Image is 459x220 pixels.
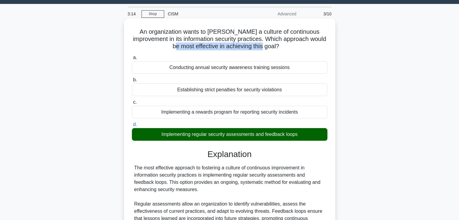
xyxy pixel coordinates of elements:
[300,8,335,20] div: 3/10
[132,106,327,118] div: Implementing a rewards program for reporting security incidents
[131,28,328,50] h5: An organization wants to [PERSON_NAME] a culture of continuous improvement in its information sec...
[133,77,137,82] span: b.
[133,99,137,105] span: c.
[132,83,327,96] div: Establishing strict penalties for security violations
[164,8,247,20] div: CISM
[247,8,300,20] div: Advanced
[132,128,327,141] div: Implementing regular security assessments and feedback loops
[142,10,164,18] a: Stop
[133,122,137,127] span: d.
[135,149,324,159] h3: Explanation
[133,55,137,60] span: a.
[124,8,142,20] div: 3:14
[132,61,327,74] div: Conducting annual security awareness training sessions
